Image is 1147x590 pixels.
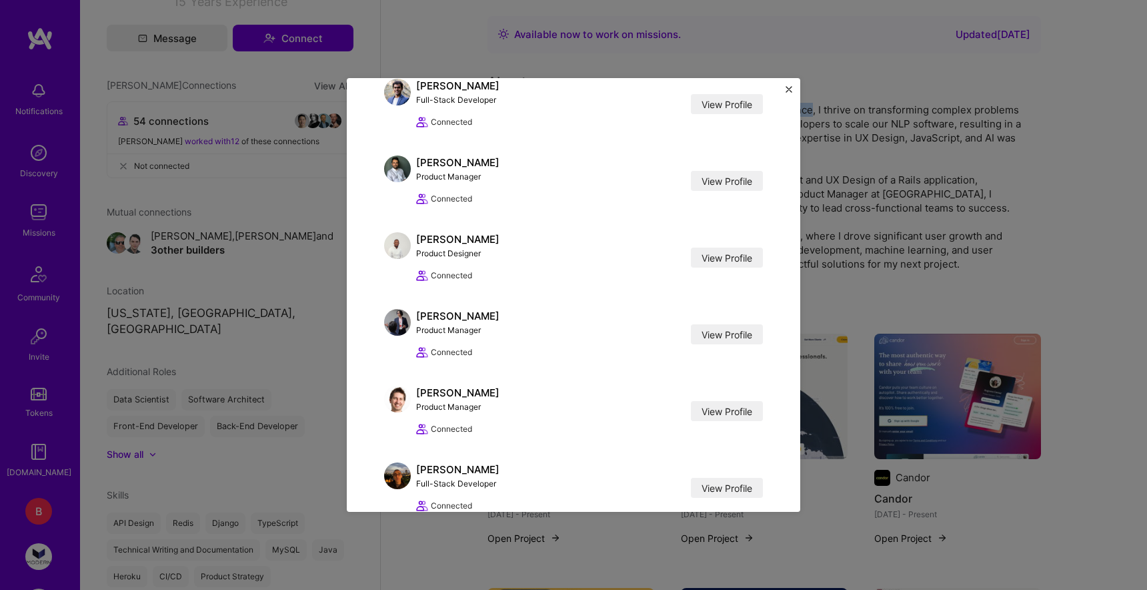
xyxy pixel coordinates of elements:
div: Full-Stack Developer [416,93,499,107]
a: View Profile [691,401,763,421]
span: Connected [431,192,472,206]
a: View Profile [691,171,763,191]
div: Full-Stack Developer [416,477,499,491]
i: icon Collaborator [416,500,428,512]
div: [PERSON_NAME] [416,463,499,477]
img: Ebere Ekeledo [384,232,411,259]
a: View Profile [691,94,763,114]
div: [PERSON_NAME] [416,156,499,170]
button: Close [786,86,792,100]
div: [PERSON_NAME] [416,386,499,400]
span: Connected [431,499,472,513]
div: [PERSON_NAME] [416,232,499,246]
div: [PERSON_NAME] [416,309,499,323]
div: [PERSON_NAME] [416,79,499,93]
img: John Boese [384,386,411,412]
div: Product Manager [416,323,499,337]
i: icon Collaborator [416,116,428,128]
i: icon Collaborator [416,270,428,282]
img: Ilker Koksal [384,156,411,182]
span: Connected [431,268,472,282]
i: icon Collaborator [416,423,428,435]
div: Product Designer [416,246,499,260]
img: Josh Elgar [384,463,411,489]
div: Product Manager [416,400,499,414]
div: Product Manager [416,170,499,184]
img: Cyrus Eslamian [384,309,411,336]
span: Connected [431,115,472,129]
a: View Profile [691,324,763,344]
a: View Profile [691,248,763,268]
a: View Profile [691,478,763,498]
i: icon Collaborator [416,193,428,205]
i: icon Collaborator [416,346,428,358]
span: Connected [431,422,472,436]
img: Praneeth Yerrapragada [384,79,411,105]
span: Connected [431,345,472,359]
